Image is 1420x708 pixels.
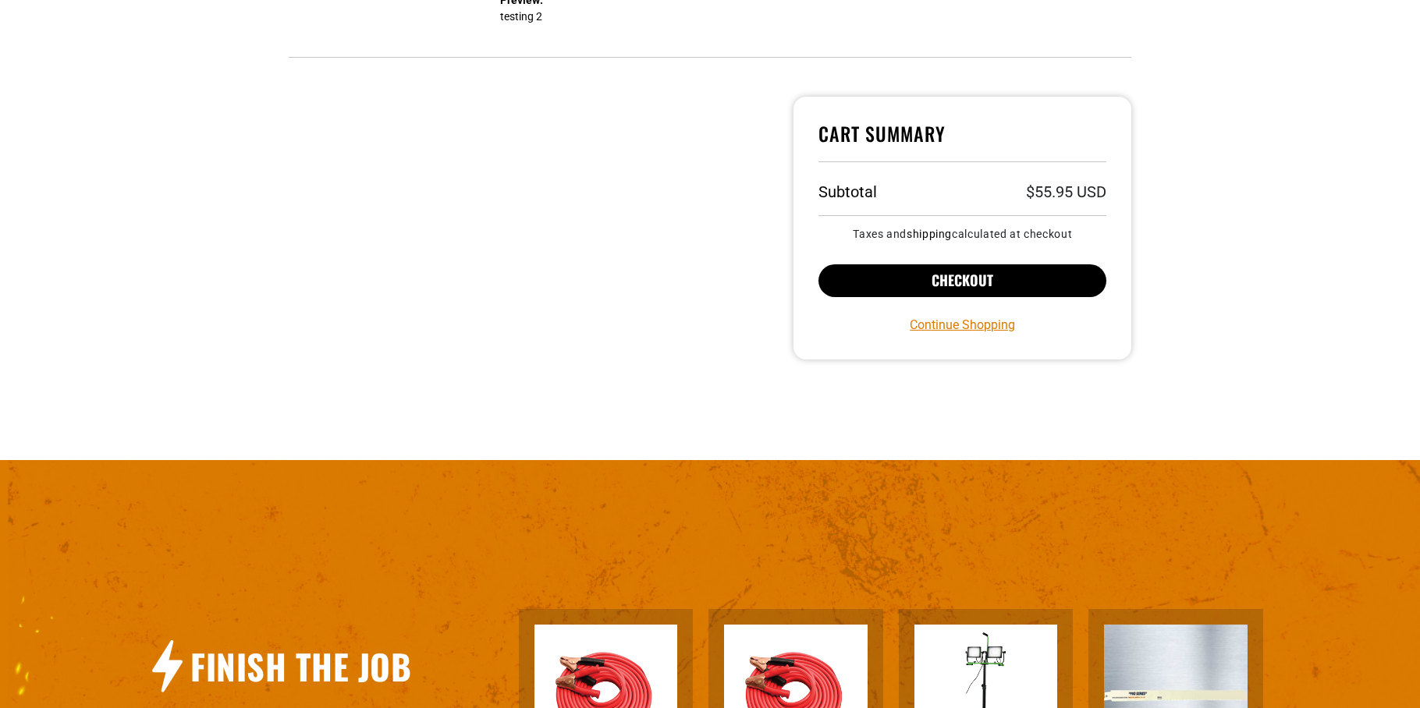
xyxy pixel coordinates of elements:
button: Checkout [818,264,1106,297]
h2: Finish The Job [190,644,411,689]
p: $55.95 USD [1026,184,1106,200]
small: Taxes and calculated at checkout [818,228,1106,239]
h4: Cart Summary [818,122,1106,162]
h3: Subtotal [818,184,877,200]
a: Continue Shopping [910,316,1015,335]
a: shipping [907,228,952,240]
